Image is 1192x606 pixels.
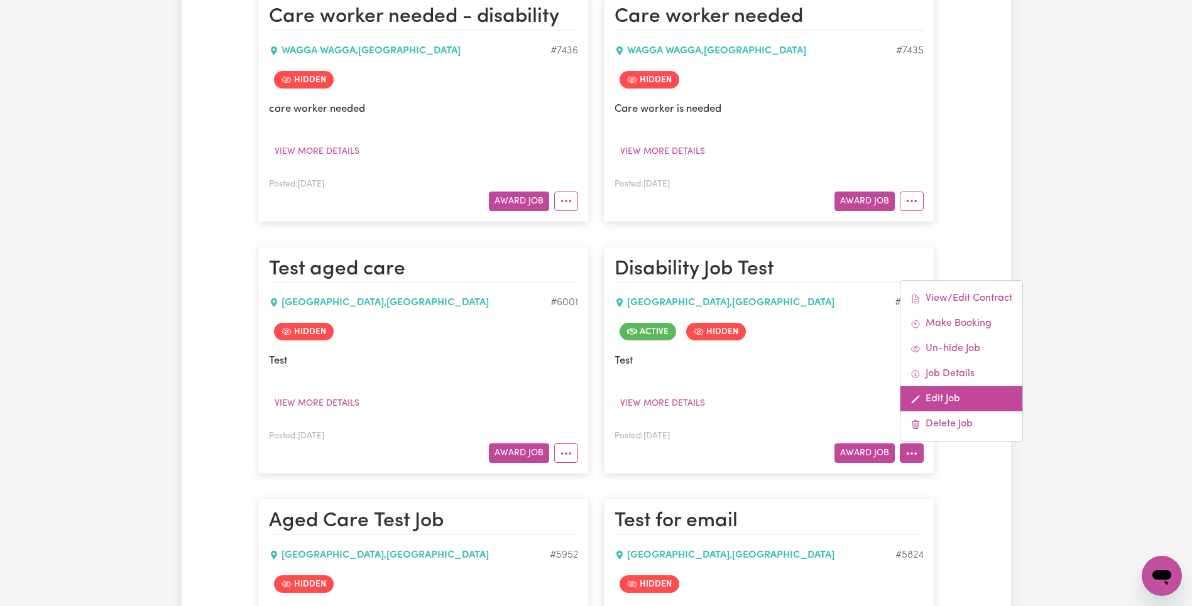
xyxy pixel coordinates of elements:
[615,101,924,117] p: Care worker is needed
[615,142,711,161] button: View more details
[686,323,746,340] span: Job is hidden
[900,336,1022,361] a: Un-hide Job
[900,192,924,211] button: More options
[900,311,1022,336] a: Make Booking
[274,71,334,89] span: Job is hidden
[834,192,895,211] button: Award Job
[269,295,550,310] div: [GEOGRAPHIC_DATA] , [GEOGRAPHIC_DATA]
[274,323,334,340] span: Job is hidden
[269,548,550,563] div: [GEOGRAPHIC_DATA] , [GEOGRAPHIC_DATA]
[615,394,711,413] button: View more details
[489,192,549,211] button: Award Job
[834,443,895,463] button: Award Job
[550,548,578,563] div: Job ID #5952
[269,180,324,188] span: Posted: [DATE]
[269,101,578,117] p: care worker needed
[489,443,549,463] button: Award Job
[269,5,578,30] h2: Care worker needed - disability
[550,295,578,310] div: Job ID #6001
[615,548,895,563] div: [GEOGRAPHIC_DATA] , [GEOGRAPHIC_DATA]
[900,443,924,463] button: More options
[620,323,676,340] span: Job is active
[895,548,924,563] div: Job ID #5824
[615,43,896,58] div: WAGGA WAGGA , [GEOGRAPHIC_DATA]
[615,180,670,188] span: Posted: [DATE]
[900,280,1023,442] div: More options
[1142,556,1182,596] iframe: Button to launch messaging window
[554,192,578,211] button: More options
[554,443,578,463] button: More options
[269,257,578,283] h2: Test aged care
[269,509,578,534] h2: Aged Care Test Job
[615,5,924,30] h2: Care worker needed
[269,432,324,440] span: Posted: [DATE]
[615,353,924,369] p: Test
[900,361,1022,386] a: Job Details
[269,353,578,369] p: Test
[900,386,1022,411] a: Edit Job
[269,142,365,161] button: View more details
[895,295,924,310] div: Job ID #5953
[615,432,670,440] span: Posted: [DATE]
[615,509,924,534] h2: Test for email
[620,575,679,593] span: Job is hidden
[269,43,550,58] div: WAGGA WAGGA , [GEOGRAPHIC_DATA]
[620,71,679,89] span: Job is hidden
[550,43,578,58] div: Job ID #7436
[896,43,924,58] div: Job ID #7435
[900,411,1022,436] a: Delete Job
[274,575,334,593] span: Job is hidden
[269,394,365,413] button: View more details
[615,295,895,310] div: [GEOGRAPHIC_DATA] , [GEOGRAPHIC_DATA]
[615,257,924,283] h2: Disability Job Test
[900,286,1022,311] a: View/Edit Contract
